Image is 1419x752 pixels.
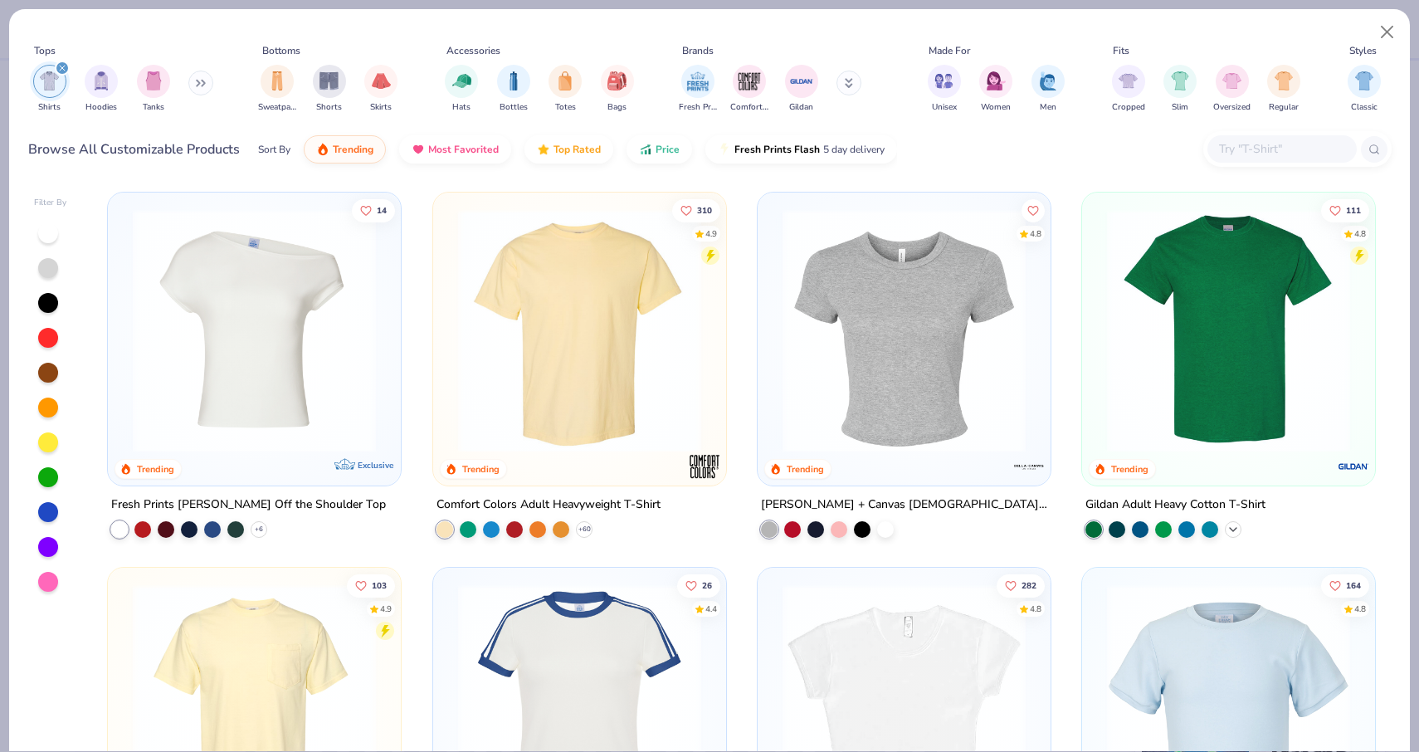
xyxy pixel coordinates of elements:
[1113,43,1129,58] div: Fits
[1346,582,1361,590] span: 164
[701,582,711,590] span: 26
[1172,101,1188,114] span: Slim
[255,525,263,535] span: + 6
[979,65,1012,114] div: filter for Women
[505,71,523,90] img: Bottles Image
[1163,65,1197,114] button: filter button
[1213,65,1251,114] div: filter for Oversized
[316,101,342,114] span: Shorts
[761,495,1047,515] div: [PERSON_NAME] + Canvas [DEMOGRAPHIC_DATA]' Micro Ribbed Baby Tee
[1163,65,1197,114] div: filter for Slim
[1217,139,1345,159] input: Try "T-Shirt"
[258,142,290,157] div: Sort By
[928,65,961,114] div: filter for Unisex
[1112,101,1145,114] span: Cropped
[34,43,56,58] div: Tops
[1321,198,1369,222] button: Like
[929,43,970,58] div: Made For
[34,197,67,209] div: Filter By
[774,209,1034,452] img: aa15adeb-cc10-480b-b531-6e6e449d5067
[85,65,118,114] button: filter button
[137,65,170,114] div: filter for Tanks
[730,65,768,114] button: filter button
[137,65,170,114] button: filter button
[1022,198,1045,222] button: Like
[656,143,680,156] span: Price
[823,140,885,159] span: 5 day delivery
[40,71,59,90] img: Shirts Image
[679,65,717,114] div: filter for Fresh Prints
[979,65,1012,114] button: filter button
[705,603,716,616] div: 4.4
[682,43,714,58] div: Brands
[696,206,711,214] span: 310
[313,65,346,114] button: filter button
[549,65,582,114] button: filter button
[1034,209,1294,452] img: 28425ec1-0436-412d-a053-7d6557a5cd09
[1099,209,1358,452] img: db319196-8705-402d-8b46-62aaa07ed94f
[785,65,818,114] div: filter for Gildan
[1348,65,1381,114] div: filter for Classic
[1349,43,1377,58] div: Styles
[445,65,478,114] button: filter button
[685,69,710,94] img: Fresh Prints Image
[1267,65,1300,114] button: filter button
[730,65,768,114] div: filter for Comfort Colors
[370,101,392,114] span: Skirts
[1372,17,1403,48] button: Close
[679,65,717,114] button: filter button
[347,574,395,598] button: Like
[1112,65,1145,114] div: filter for Cropped
[607,71,626,90] img: Bags Image
[268,71,286,90] img: Sweatpants Image
[1213,65,1251,114] button: filter button
[1040,101,1056,114] span: Men
[1039,71,1057,90] img: Men Image
[85,101,117,114] span: Hoodies
[399,135,511,164] button: Most Favorited
[671,198,719,222] button: Like
[987,71,1006,90] img: Women Image
[981,101,1011,114] span: Women
[445,65,478,114] div: filter for Hats
[607,101,627,114] span: Bags
[1267,65,1300,114] div: filter for Regular
[352,198,395,222] button: Like
[262,43,300,58] div: Bottoms
[709,209,969,452] img: e55d29c3-c55d-459c-bfd9-9b1c499ab3c6
[497,65,530,114] button: filter button
[1022,582,1036,590] span: 282
[452,71,471,90] img: Hats Image
[556,71,574,90] img: Totes Image
[33,65,66,114] button: filter button
[333,143,373,156] span: Trending
[627,135,692,164] button: Price
[601,65,634,114] div: filter for Bags
[1321,574,1369,598] button: Like
[111,495,386,515] div: Fresh Prints [PERSON_NAME] Off the Shoulder Top
[143,101,164,114] span: Tanks
[1119,71,1138,90] img: Cropped Image
[452,101,471,114] span: Hats
[1351,101,1378,114] span: Classic
[364,65,397,114] button: filter button
[676,574,719,598] button: Like
[412,143,425,156] img: most_fav.gif
[1355,71,1374,90] img: Classic Image
[1031,65,1065,114] button: filter button
[316,143,329,156] img: trending.gif
[1085,495,1265,515] div: Gildan Adult Heavy Cotton T-Shirt
[705,227,716,240] div: 4.9
[319,71,339,90] img: Shorts Image
[1030,603,1041,616] div: 4.8
[1275,71,1294,90] img: Regular Image
[446,43,500,58] div: Accessories
[450,209,709,452] img: 029b8af0-80e6-406f-9fdc-fdf898547912
[705,135,897,164] button: Fresh Prints Flash5 day delivery
[524,135,613,164] button: Top Rated
[1112,65,1145,114] button: filter button
[1012,450,1046,483] img: Bella + Canvas logo
[85,65,118,114] div: filter for Hoodies
[928,65,961,114] button: filter button
[358,460,394,471] span: Exclusive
